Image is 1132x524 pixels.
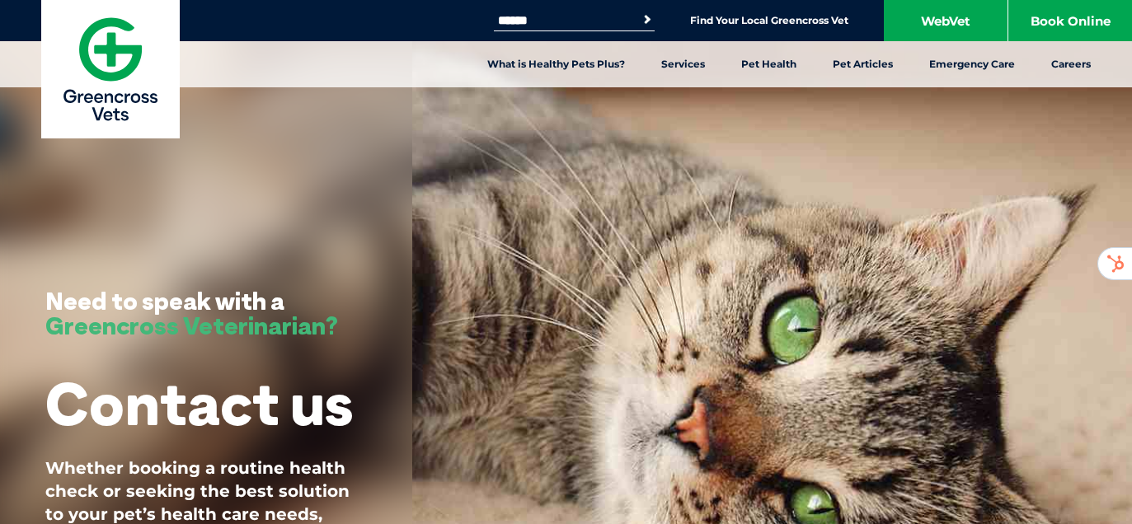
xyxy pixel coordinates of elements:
span: Greencross Veterinarian? [45,310,338,341]
a: Emergency Care [911,41,1033,87]
button: Search [639,12,655,28]
a: Pet Health [723,41,815,87]
a: Find Your Local Greencross Vet [690,14,848,27]
a: Pet Articles [815,41,911,87]
a: Services [643,41,723,87]
a: What is Healthy Pets Plus? [469,41,643,87]
h3: Need to speak with a [45,288,338,338]
a: Careers [1033,41,1109,87]
h1: Contact us [45,371,353,436]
